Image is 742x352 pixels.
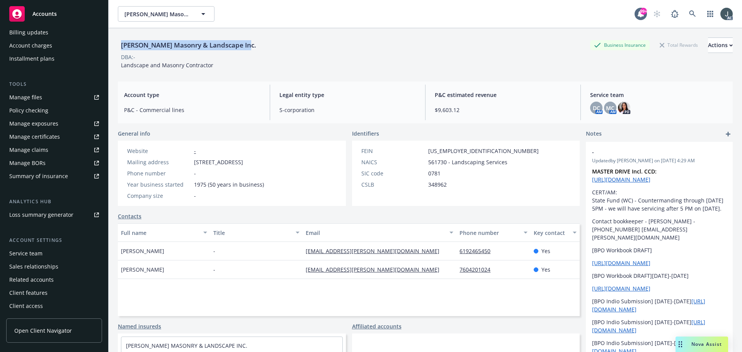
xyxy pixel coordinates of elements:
a: Accounts [6,3,102,25]
p: Contact bookkeeper - [PERSON_NAME] - [PHONE_NUMBER] [EMAIL_ADDRESS][PERSON_NAME][DOMAIN_NAME] [592,217,727,241]
span: $9,603.12 [435,106,571,114]
span: MC [606,104,614,112]
button: Phone number [456,223,530,242]
span: DC [593,104,600,112]
span: [STREET_ADDRESS] [194,158,243,166]
span: Yes [541,265,550,274]
div: Total Rewards [656,40,702,50]
div: SIC code [361,169,425,177]
p: [BPO Workbook DRAFT] [592,246,727,254]
div: Loss summary generator [9,209,73,221]
div: Account charges [9,39,52,52]
a: Loss summary generator [6,209,102,221]
span: Landscape and Masonry Contractor [121,61,213,69]
a: 6192465450 [459,247,497,255]
a: Service team [6,247,102,260]
a: Contacts [118,212,141,220]
div: CSLB [361,180,425,189]
div: Manage claims [9,144,48,156]
span: Open Client Navigator [14,326,72,335]
span: 0781 [428,169,441,177]
a: Switch app [703,6,718,22]
p: [BPO Indio Submission] [DATE]-[DATE] [592,297,727,313]
button: Full name [118,223,210,242]
div: Key contact [534,229,568,237]
button: Key contact [531,223,580,242]
span: - [194,192,196,200]
a: Named insureds [118,322,161,330]
div: Email [306,229,445,237]
a: Billing updates [6,26,102,39]
div: Actions [708,38,733,53]
span: - [213,247,215,255]
button: Actions [708,37,733,53]
a: Manage exposures [6,117,102,130]
a: Report a Bug [667,6,682,22]
span: Service team [590,91,727,99]
div: Manage certificates [9,131,60,143]
a: - [194,147,196,155]
a: Sales relationships [6,260,102,273]
div: Phone number [127,169,191,177]
div: Related accounts [9,274,54,286]
div: Business Insurance [590,40,650,50]
a: Account charges [6,39,102,52]
a: [EMAIL_ADDRESS][PERSON_NAME][DOMAIN_NAME] [306,247,446,255]
a: Related accounts [6,274,102,286]
span: Nova Assist [691,341,722,347]
p: [BPO Indio Submission] [DATE]-[DATE] [592,318,727,334]
span: 1975 (50 years in business) [194,180,264,189]
div: Summary of insurance [9,170,68,182]
div: Mailing address [127,158,191,166]
a: Start snowing [649,6,665,22]
div: FEIN [361,147,425,155]
span: - [194,169,196,177]
span: P&C - Commercial lines [124,106,260,114]
div: Manage BORs [9,157,46,169]
a: add [723,129,733,139]
a: Manage certificates [6,131,102,143]
div: Installment plans [9,53,54,65]
div: Analytics hub [6,198,102,206]
div: Manage exposures [9,117,58,130]
button: Email [303,223,456,242]
span: [PERSON_NAME] [121,265,164,274]
div: Title [213,229,291,237]
a: Summary of insurance [6,170,102,182]
div: Drag to move [676,337,685,352]
a: [URL][DOMAIN_NAME] [592,176,650,183]
span: P&C estimated revenue [435,91,571,99]
div: DBA: - [121,53,135,61]
a: Policy checking [6,104,102,117]
img: photo [618,102,630,114]
span: 561730 - Landscaping Services [428,158,507,166]
a: Search [685,6,700,22]
p: CERT/AM: State Fund (WC) - Countermanding through [DATE] 5PM - we will have servicing after 5 PM ... [592,188,727,213]
span: Identifiers [352,129,379,138]
span: Account type [124,91,260,99]
p: [BPO Workbook DRAFT][DATE]-[DATE] [592,272,727,280]
a: Affiliated accounts [352,322,402,330]
div: Client features [9,287,48,299]
span: - [213,265,215,274]
a: Installment plans [6,53,102,65]
span: General info [118,129,150,138]
span: Yes [541,247,550,255]
div: Billing updates [9,26,48,39]
span: - [592,148,706,156]
button: [PERSON_NAME] Masonry & Landscape Inc. [118,6,214,22]
span: Legal entity type [279,91,416,99]
button: Nova Assist [676,337,728,352]
span: [PERSON_NAME] [121,247,164,255]
a: [URL][DOMAIN_NAME] [592,285,650,292]
a: [PERSON_NAME] MASONRY & LANDSCAPE INC. [126,342,247,349]
img: photo [720,8,733,20]
a: [EMAIL_ADDRESS][PERSON_NAME][DOMAIN_NAME] [306,266,446,273]
div: NAICS [361,158,425,166]
span: Updated by [PERSON_NAME] on [DATE] 4:29 AM [592,157,727,164]
a: 7604201024 [459,266,497,273]
span: Notes [586,129,602,139]
div: [PERSON_NAME] Masonry & Landscape Inc. [118,40,259,50]
div: Policy checking [9,104,48,117]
